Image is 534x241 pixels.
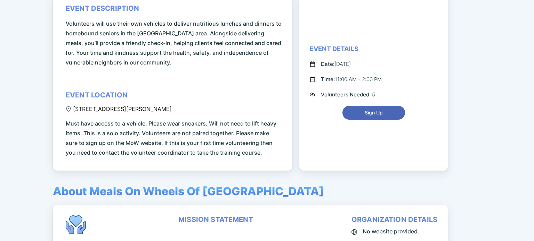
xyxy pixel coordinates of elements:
[365,109,383,116] span: Sign Up
[66,105,172,112] div: [STREET_ADDRESS][PERSON_NAME]
[351,215,437,224] div: organization details
[310,45,358,53] div: Event Details
[66,4,139,12] div: event description
[178,215,253,224] div: mission statement
[66,19,282,67] span: Volunteers will use their own vehicles to deliver nutritious lunches and dinners to homebound sen...
[321,76,335,83] span: Time:
[321,91,372,98] span: Volunteers Needed:
[363,226,419,236] span: No website provided.
[66,119,282,157] span: Must have access to a vehicle. Please wear sneakers. Will not need to lift heavy items. This is a...
[342,106,405,120] button: Sign Up
[321,75,382,84] div: 11:00 AM - 2:00 PM
[66,91,128,99] div: event location
[53,184,324,198] span: About Meals On Wheels Of [GEOGRAPHIC_DATA]
[321,91,375,99] div: 5
[321,60,351,68] div: [DATE]
[321,61,334,67] span: Date:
